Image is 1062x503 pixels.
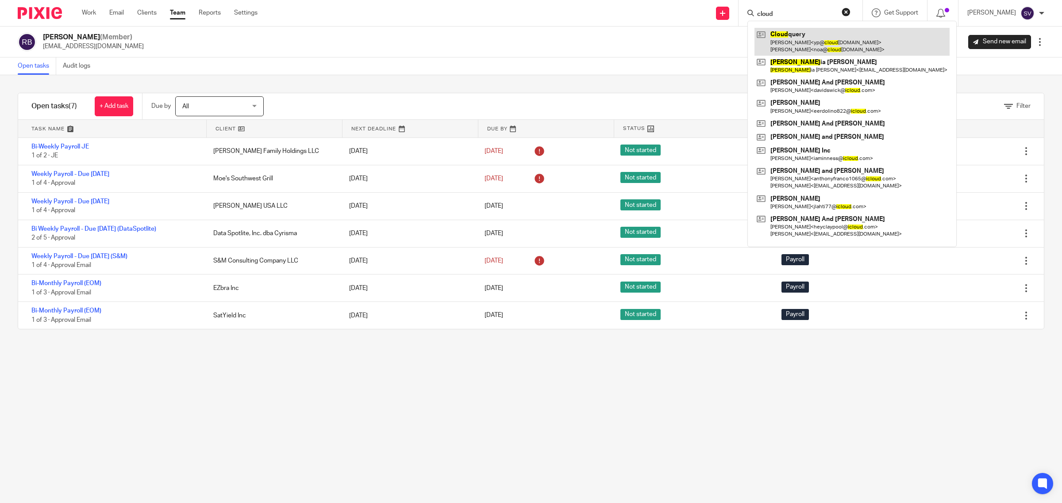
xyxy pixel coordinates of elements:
[620,172,661,183] span: Not started
[31,262,91,268] span: 1 of 4 · Approval Email
[623,125,645,132] span: Status
[204,225,340,242] div: Data Spotlite, Inc. dba Cyrisma
[620,309,661,320] span: Not started
[100,34,132,41] span: (Member)
[18,33,36,51] img: svg%3E
[781,282,809,293] span: Payroll
[204,170,340,187] div: Moe's Southwest Grill
[31,144,89,150] a: Bi-Weekly Payroll JE
[485,230,503,236] span: [DATE]
[31,226,156,232] a: Bi Weekly Payroll - Due [DATE] (DataSpotlite)
[137,8,157,17] a: Clients
[620,199,661,210] span: Not started
[182,103,189,110] span: All
[340,170,476,187] div: [DATE]
[69,103,77,110] span: (7)
[756,11,836,19] input: Search
[620,282,661,293] span: Not started
[781,309,809,320] span: Payroll
[967,8,1016,17] p: [PERSON_NAME]
[485,148,503,154] span: [DATE]
[31,198,109,205] a: Weekly Payroll - Due [DATE]
[151,102,171,111] p: Due by
[18,57,56,75] a: Open tasks
[31,290,91,296] span: 1 of 3 · Approval Email
[43,33,144,42] h2: [PERSON_NAME]
[1020,6,1035,20] img: svg%3E
[485,285,503,291] span: [DATE]
[31,180,75,186] span: 1 of 4 · Approval
[340,252,476,270] div: [DATE]
[31,153,58,159] span: 1 of 2 · JE
[31,171,109,177] a: Weekly Payroll - Due [DATE]
[204,307,340,324] div: SatYield Inc
[620,227,661,238] span: Not started
[31,308,101,314] a: Bi-Monthly Payroll (EOM)
[842,8,850,16] button: Clear
[620,145,661,156] span: Not started
[95,96,133,116] a: + Add task
[485,312,503,319] span: [DATE]
[1016,103,1031,109] span: Filter
[31,102,77,111] h1: Open tasks
[884,10,918,16] span: Get Support
[31,280,101,286] a: Bi-Monthly Payroll (EOM)
[340,197,476,215] div: [DATE]
[340,307,476,324] div: [DATE]
[781,254,809,265] span: Payroll
[31,207,75,213] span: 1 of 4 · Approval
[204,197,340,215] div: [PERSON_NAME] USA LLC
[82,8,96,17] a: Work
[109,8,124,17] a: Email
[31,317,91,323] span: 1 of 3 · Approval Email
[31,235,75,241] span: 2 of 5 · Approval
[340,142,476,160] div: [DATE]
[170,8,185,17] a: Team
[18,7,62,19] img: Pixie
[485,258,503,264] span: [DATE]
[234,8,258,17] a: Settings
[340,225,476,242] div: [DATE]
[204,279,340,297] div: EZbra Inc
[63,57,97,75] a: Audit logs
[968,35,1031,49] a: Send new email
[485,175,503,182] span: [DATE]
[340,279,476,297] div: [DATE]
[620,254,661,265] span: Not started
[199,8,221,17] a: Reports
[204,142,340,160] div: [PERSON_NAME] Family Holdings LLC
[43,42,144,51] p: [EMAIL_ADDRESS][DOMAIN_NAME]
[204,252,340,270] div: S&M Consulting Company LLC
[485,203,503,209] span: [DATE]
[31,253,127,259] a: Weekly Payroll - Due [DATE] (S&M)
